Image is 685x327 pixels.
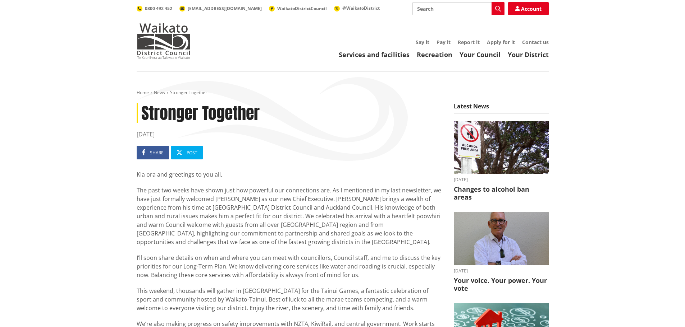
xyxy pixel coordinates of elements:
[187,150,197,156] span: Post
[454,103,549,114] h5: Latest News
[170,89,207,95] span: Stronger Together
[454,121,549,201] a: [DATE] Changes to alcohol ban areas
[179,5,262,11] a: [EMAIL_ADDRESS][DOMAIN_NAME]
[522,39,549,46] a: Contact us
[458,39,480,46] a: Report it
[137,170,443,179] p: Kia ora and greetings to you all,
[171,146,203,159] a: Post
[137,286,443,312] p: This weekend, thousands will gather in [GEOGRAPHIC_DATA] for the Tainui Games, a fantastic celebr...
[416,39,429,46] a: Say it
[437,39,451,46] a: Pay it
[188,5,262,11] span: [EMAIL_ADDRESS][DOMAIN_NAME]
[454,186,549,201] h3: Changes to alcohol ban areas
[145,5,172,11] span: 0800 492 452
[412,2,504,15] input: Search input
[339,50,410,59] a: Services and facilities
[454,269,549,273] time: [DATE]
[137,253,443,279] p: I’ll soon share details on when and where you can meet with councillors, Council staff, and me to...
[137,103,443,123] h1: Stronger Together
[454,212,549,293] a: [DATE] Your voice. Your power. Your vote
[460,50,501,59] a: Your Council
[137,146,169,159] a: Share
[269,5,327,11] a: WaikatoDistrictCouncil
[150,150,164,156] span: Share
[154,89,165,95] a: News
[454,277,549,292] h3: Your voice. Your power. Your vote
[137,89,149,95] a: Home
[487,39,515,46] a: Apply for it
[454,178,549,182] time: [DATE]
[508,2,549,15] a: Account
[334,5,380,11] a: @WaikatoDistrict
[277,5,327,11] span: WaikatoDistrictCouncil
[137,186,443,246] p: The past two weeks have shown just how powerful our connections are. As I mentioned in my last ne...
[137,90,549,96] nav: breadcrumb
[454,212,549,266] img: Craig Hobbs
[508,50,549,59] a: Your District
[417,50,452,59] a: Recreation
[342,5,380,11] span: @WaikatoDistrict
[137,130,443,139] time: [DATE]
[454,121,549,174] img: Alcohol Control Bylaw adopted - August 2025 (2)
[137,23,191,59] img: Waikato District Council - Te Kaunihera aa Takiwaa o Waikato
[137,5,172,11] a: 0800 492 452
